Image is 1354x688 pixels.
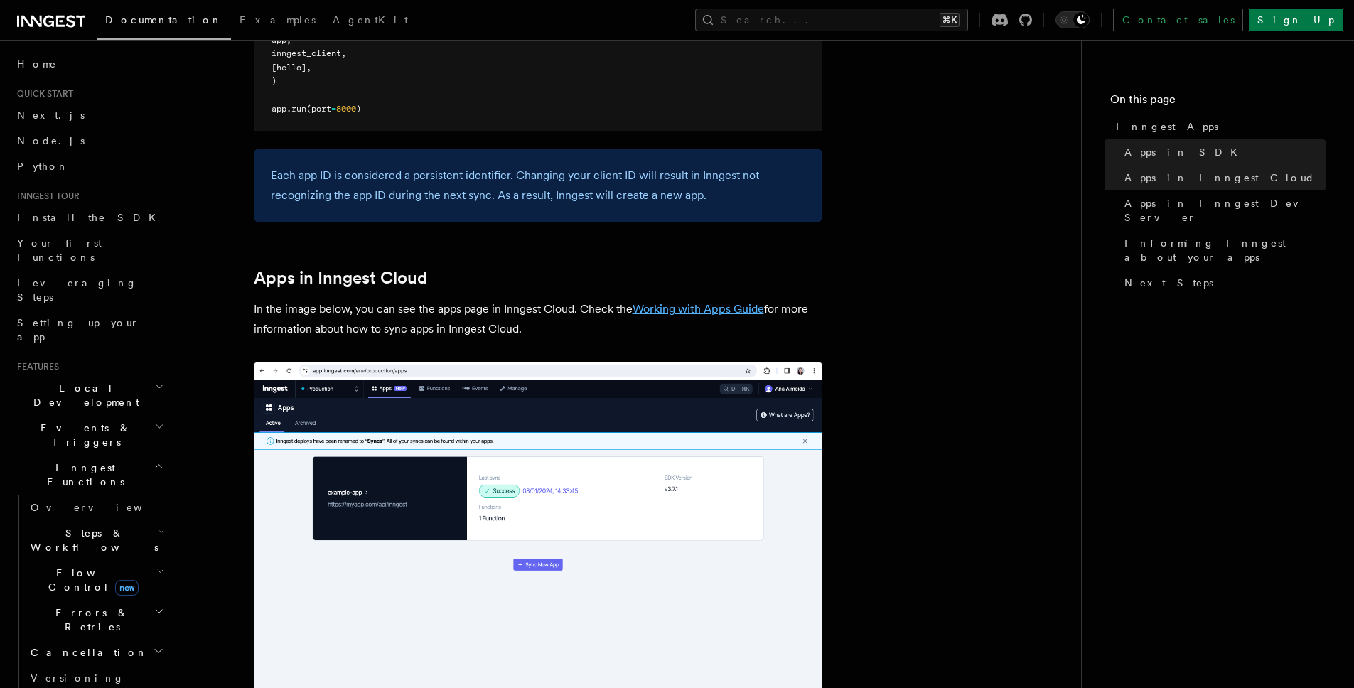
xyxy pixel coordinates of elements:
[695,9,968,31] button: Search...⌘K
[1124,236,1326,264] span: Informing Inngest about your apps
[333,14,408,26] span: AgentKit
[1110,91,1326,114] h4: On this page
[1124,196,1326,225] span: Apps in Inngest Dev Server
[17,135,85,146] span: Node.js
[1119,139,1326,165] a: Apps in SDK
[1249,9,1343,31] a: Sign Up
[11,230,167,270] a: Your first Functions
[11,270,167,310] a: Leveraging Steps
[25,495,167,520] a: Overview
[25,520,167,560] button: Steps & Workflows
[1119,190,1326,230] a: Apps in Inngest Dev Server
[1124,171,1315,185] span: Apps in Inngest Cloud
[115,580,139,596] span: new
[31,502,177,513] span: Overview
[17,57,57,71] span: Home
[1110,114,1326,139] a: Inngest Apps
[231,4,324,38] a: Examples
[272,76,276,86] span: )
[105,14,222,26] span: Documentation
[25,560,167,600] button: Flow Controlnew
[11,461,154,489] span: Inngest Functions
[1124,276,1213,290] span: Next Steps
[286,104,291,114] span: .
[272,48,346,58] span: inngest_client,
[11,375,167,415] button: Local Development
[17,161,69,172] span: Python
[25,600,167,640] button: Errors & Retries
[1113,9,1243,31] a: Contact sales
[11,381,155,409] span: Local Development
[291,104,306,114] span: run
[11,421,155,449] span: Events & Triggers
[1116,119,1218,134] span: Inngest Apps
[306,104,331,114] span: (port
[254,268,427,288] a: Apps in Inngest Cloud
[11,102,167,128] a: Next.js
[11,154,167,179] a: Python
[1119,165,1326,190] a: Apps in Inngest Cloud
[336,104,356,114] span: 8000
[940,13,960,27] kbd: ⌘K
[254,299,822,339] p: In the image below, you can see the apps page in Inngest Cloud. Check the for more information ab...
[17,317,139,343] span: Setting up your app
[11,455,167,495] button: Inngest Functions
[11,361,59,372] span: Features
[633,302,764,316] a: Working with Apps Guide
[11,190,80,202] span: Inngest tour
[1055,11,1090,28] button: Toggle dark mode
[25,566,156,594] span: Flow Control
[271,166,805,205] p: Each app ID is considered a persistent identifier. Changing your client ID will result in Inngest...
[1119,270,1326,296] a: Next Steps
[1124,145,1246,159] span: Apps in SDK
[17,109,85,121] span: Next.js
[11,128,167,154] a: Node.js
[31,672,124,684] span: Versioning
[11,88,73,100] span: Quick start
[25,526,158,554] span: Steps & Workflows
[17,212,164,223] span: Install the SDK
[240,14,316,26] span: Examples
[17,237,102,263] span: Your first Functions
[25,606,154,634] span: Errors & Retries
[25,645,148,660] span: Cancellation
[17,277,137,303] span: Leveraging Steps
[11,51,167,77] a: Home
[324,4,417,38] a: AgentKit
[11,205,167,230] a: Install the SDK
[1119,230,1326,270] a: Informing Inngest about your apps
[272,35,291,45] span: app,
[356,104,361,114] span: )
[11,415,167,455] button: Events & Triggers
[25,640,167,665] button: Cancellation
[272,63,311,72] span: [hello],
[331,104,336,114] span: =
[272,104,286,114] span: app
[11,310,167,350] a: Setting up your app
[97,4,231,40] a: Documentation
